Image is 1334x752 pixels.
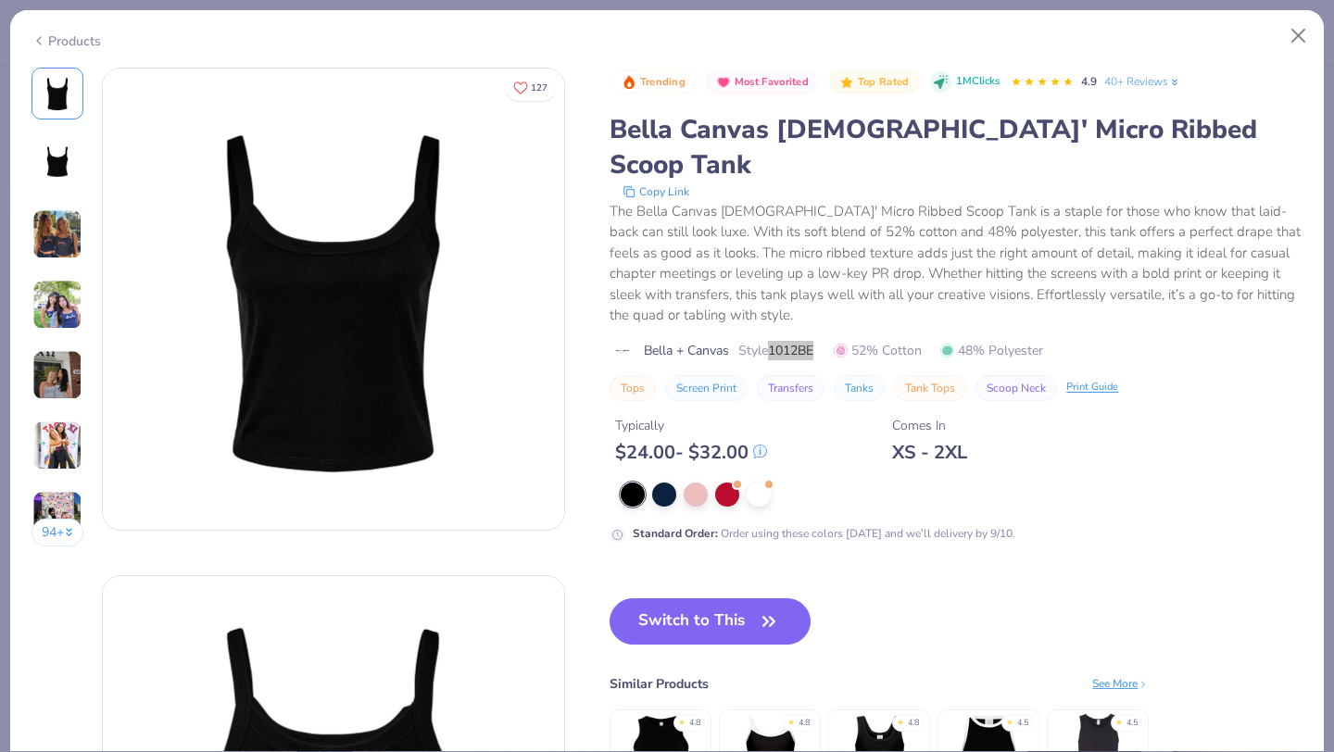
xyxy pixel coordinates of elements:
[32,209,82,259] img: User generated content
[839,75,854,90] img: Top Rated sort
[103,69,564,530] img: Front
[32,491,82,541] img: User generated content
[689,717,700,730] div: 4.8
[1104,73,1181,90] a: 40+ Reviews
[1081,74,1097,89] span: 4.9
[32,350,82,400] img: User generated content
[975,375,1057,401] button: Scoop Neck
[894,375,966,401] button: Tank Tops
[633,525,1015,542] div: Order using these colors [DATE] and we’ll delivery by 9/10.
[829,70,918,94] button: Badge Button
[610,598,811,645] button: Switch to This
[610,112,1303,182] div: Bella Canvas [DEMOGRAPHIC_DATA]' Micro Ribbed Scoop Tank
[799,717,810,730] div: 4.8
[757,375,824,401] button: Transfers
[787,717,795,724] div: ★
[1006,717,1013,724] div: ★
[622,75,636,90] img: Trending sort
[908,717,919,730] div: 4.8
[956,74,1000,90] span: 1M Clicks
[633,526,718,541] strong: Standard Order :
[640,77,686,87] span: Trending
[610,674,709,694] div: Similar Products
[1092,675,1149,692] div: See More
[35,142,80,186] img: Back
[31,519,84,546] button: 94+
[1126,717,1138,730] div: 4.5
[610,344,635,358] img: brand logo
[617,182,695,201] button: copy to clipboard
[665,375,748,401] button: Screen Print
[678,717,686,724] div: ★
[1115,717,1123,724] div: ★
[610,201,1303,326] div: The Bella Canvas [DEMOGRAPHIC_DATA]' Micro Ribbed Scoop Tank is a staple for those who know that ...
[1281,19,1316,54] button: Close
[531,83,547,93] span: 127
[615,416,767,435] div: Typically
[706,70,818,94] button: Badge Button
[615,441,767,464] div: $ 24.00 - $ 32.00
[892,416,967,435] div: Comes In
[1017,717,1028,730] div: 4.5
[716,75,731,90] img: Most Favorited sort
[610,375,656,401] button: Tops
[32,420,82,470] img: User generated content
[505,74,556,101] button: Like
[834,375,885,401] button: Tanks
[738,341,813,360] span: Style 1012BE
[35,71,80,116] img: Front
[858,77,910,87] span: Top Rated
[834,341,922,360] span: 52% Cotton
[32,280,82,330] img: User generated content
[644,341,729,360] span: Bella + Canvas
[1066,380,1118,395] div: Print Guide
[940,341,1043,360] span: 48% Polyester
[611,70,695,94] button: Badge Button
[897,717,904,724] div: ★
[1011,68,1074,97] div: 4.9 Stars
[892,441,967,464] div: XS - 2XL
[735,77,809,87] span: Most Favorited
[31,31,101,51] div: Products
